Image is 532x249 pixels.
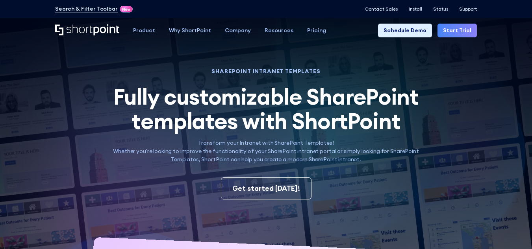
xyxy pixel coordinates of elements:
h1: SHAREPOINT INTRANET TEMPLATES [105,69,427,74]
div: Company [225,26,251,35]
a: Pricing [300,24,333,37]
div: Pricing [307,26,326,35]
p: Transform your Intranet with SharePoint Templates! Whether you're looking to improve the function... [105,139,427,164]
div: Resources [265,26,293,35]
div: Product [133,26,155,35]
a: Support [459,6,477,12]
a: Company [218,24,258,37]
a: Home [55,24,119,36]
div: Why ShortPoint [169,26,211,35]
a: Get started [DATE]! [221,177,311,199]
span: Fully customizable SharePoint templates with ShortPoint [113,83,419,135]
a: Resources [258,24,300,37]
a: Contact Sales [365,6,398,12]
a: Schedule Demo [378,24,432,37]
a: Search & Filter Toolbar [55,5,118,13]
a: Why ShortPoint [162,24,218,37]
a: Status [433,6,448,12]
a: Install [409,6,422,12]
a: Product [126,24,162,37]
a: Start Trial [437,24,477,37]
div: Get started [DATE]! [232,183,300,194]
